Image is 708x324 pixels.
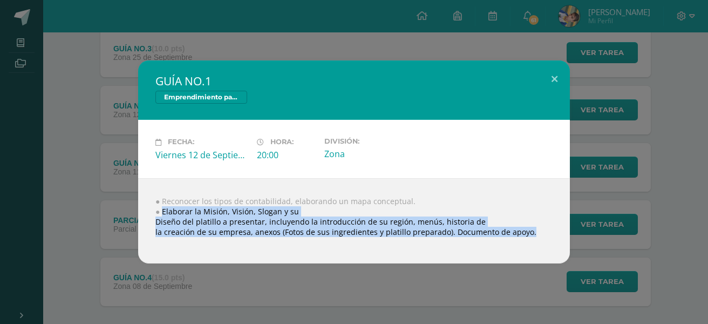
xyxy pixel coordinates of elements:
[257,149,316,161] div: 20:00
[155,73,553,89] h2: GUÍA NO.1
[155,91,247,104] span: Emprendimiento para la Productividad
[270,138,294,146] span: Hora:
[324,148,417,160] div: Zona
[138,178,570,264] div: ● Reconocer los tipos de contabilidad, elaborando un mapa conceptual. ● Elaborar la Misión, Visió...
[155,149,248,161] div: Viernes 12 de Septiembre
[324,137,417,145] label: División:
[168,138,194,146] span: Fecha:
[539,60,570,97] button: Close (Esc)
